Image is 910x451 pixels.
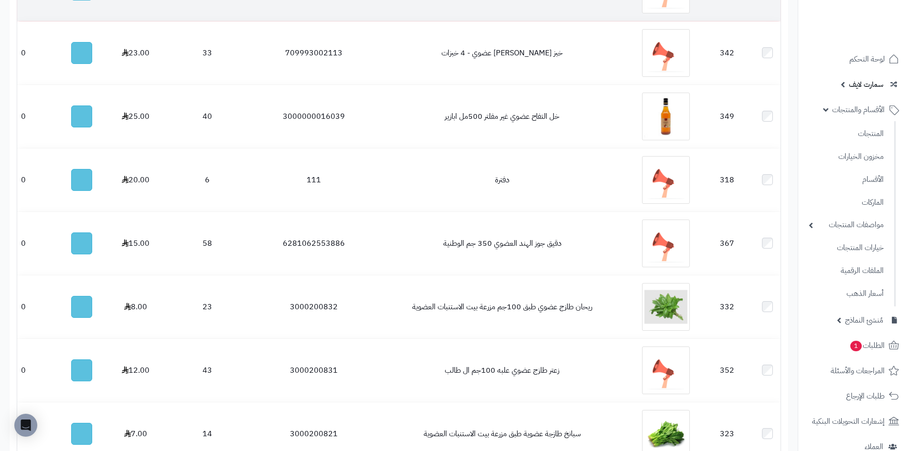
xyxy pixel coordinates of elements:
td: 43 [161,339,255,402]
td: 6 [161,148,255,211]
td: 349 [700,85,754,148]
td: 33 [161,21,255,84]
td: 709993002113 [255,21,373,84]
a: مخزون الخيارات [804,147,889,167]
td: 12.00 [111,339,161,402]
td: 40 [161,85,255,148]
img: ريحان طازج عضوي طبق 100جم مزرعة بيت الاستنبات العضوية [642,283,690,331]
a: طلبات الإرجاع [804,385,904,408]
td: 332 [700,275,754,338]
a: الملفات الرقمية [804,261,889,281]
span: مُنشئ النماذج [845,314,883,327]
span: المراجعات والأسئلة [831,364,885,378]
span: لوحة التحكم [849,52,885,66]
td: ريحان طازج عضوي طبق 100جم مزرعة بيت الاستنبات العضوية [373,275,632,338]
td: 20.00 [111,148,161,211]
td: 0 [17,339,53,402]
td: 3000200831 [255,339,373,402]
td: دقيق جوز الهند العضوي 350 جم الوطنية [373,212,632,275]
a: الطلبات1 [804,334,904,357]
td: 342 [700,21,754,84]
td: 111 [255,148,373,211]
td: 367 [700,212,754,275]
span: 1 [850,341,862,351]
a: مواصفات المنتجات [804,215,889,235]
td: 8.00 [111,275,161,338]
img: دفترة [642,156,690,204]
img: دقيق جوز الهند العضوي 350 جم الوطنية [642,220,690,267]
a: الأقسام [804,169,889,190]
td: 25.00 [111,85,161,148]
img: زعتر طازج عضوي علبه 100جم ال طالب [642,346,690,394]
td: 0 [17,212,53,275]
img: خبز كيتو مفرود عضوي - 4 خبزات [642,29,690,77]
a: المراجعات والأسئلة [804,359,904,382]
span: الأقسام والمنتجات [832,103,885,116]
a: أسعار الذهب [804,283,889,304]
td: 23.00 [111,21,161,84]
a: إشعارات التحويلات البنكية [804,410,904,433]
span: إشعارات التحويلات البنكية [812,415,885,428]
img: خل التفاح عضوي غير مفلتر 500مل ابازير [642,93,690,140]
td: 0 [17,21,53,84]
td: 318 [700,148,754,211]
td: 58 [161,212,255,275]
div: Open Intercom Messenger [14,414,37,437]
span: سمارت لايف [849,78,883,91]
td: 15.00 [111,212,161,275]
td: دفترة [373,148,632,211]
td: 23 [161,275,255,338]
td: خل التفاح عضوي غير مفلتر 500مل ابازير [373,85,632,148]
td: 0 [17,275,53,338]
td: 3000200832 [255,275,373,338]
span: طلبات الإرجاع [846,389,885,403]
img: logo-2.png [845,27,901,47]
td: خبز [PERSON_NAME] عضوي - 4 خبزات [373,21,632,84]
a: لوحة التحكم [804,48,904,71]
td: 0 [17,148,53,211]
a: خيارات المنتجات [804,238,889,258]
td: 3000000016039 [255,85,373,148]
a: الماركات [804,192,889,213]
td: 0 [17,85,53,148]
td: زعتر طازج عضوي علبه 100جم ال طالب [373,339,632,402]
td: 352 [700,339,754,402]
a: المنتجات [804,124,889,144]
td: 6281062553886 [255,212,373,275]
span: الطلبات [849,339,885,352]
